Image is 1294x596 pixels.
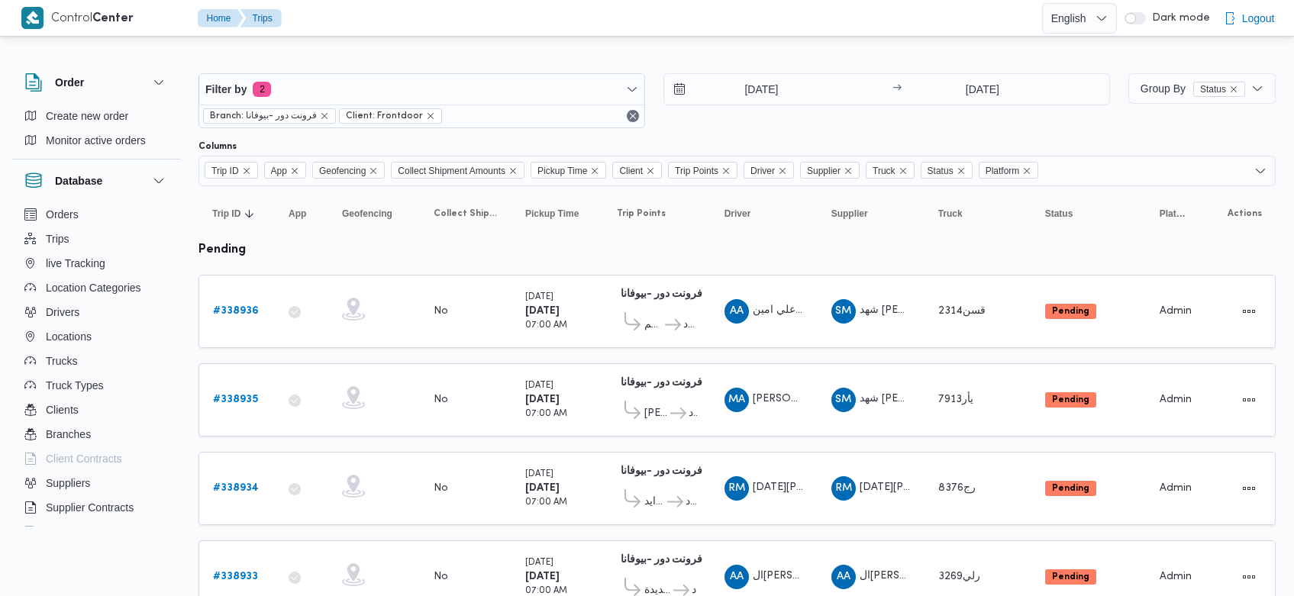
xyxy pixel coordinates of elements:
h3: Order [55,73,84,92]
span: Group By Status [1141,82,1245,95]
span: Client: Frontdoor [346,109,423,123]
button: Orders [18,202,174,227]
button: remove selected entity [426,111,435,121]
span: Admin [1160,572,1192,582]
span: Status [928,163,954,179]
div: Alsaid Ahmad Alsaid Ibrahem [831,565,856,589]
span: Truck [873,163,895,179]
span: Trip Points [675,163,718,179]
b: فرونت دور -بيوفانا [621,555,702,565]
button: Platform [1154,201,1192,226]
b: pending [198,244,246,256]
span: Trip Points [668,162,737,179]
button: Trips [18,227,174,251]
button: Remove [624,107,642,125]
span: Pending [1045,392,1096,408]
b: Pending [1052,572,1089,582]
button: Remove Driver from selection in this group [778,166,787,176]
span: Pending [1045,481,1096,496]
div: → [892,84,902,95]
span: Actions [1228,208,1262,220]
span: قسم المقطم [644,316,663,334]
button: Remove Truck from selection in this group [899,166,908,176]
b: Pending [1052,307,1089,316]
div: Mustfi Ahmad Said Mustfi [724,388,749,412]
span: Trips [46,230,69,248]
b: Pending [1052,395,1089,404]
span: فرونت دور مسطرد [686,493,697,511]
a: #338934 [213,479,259,498]
span: [DATE][PERSON_NAME] [753,482,873,492]
span: Admin [1160,395,1192,404]
span: Truck [866,162,915,179]
span: Status [921,162,973,179]
span: Create new order [46,107,128,125]
div: No [434,304,448,318]
button: Remove Client from selection in this group [646,166,655,176]
a: #338933 [213,568,258,586]
h3: Database [55,172,102,190]
span: Driver [744,162,794,179]
button: Clients [18,398,174,422]
span: Client [619,163,643,179]
b: # 338934 [213,483,259,493]
b: [DATE] [525,483,560,493]
div: No [434,393,448,407]
button: Supplier Contracts [18,495,174,520]
label: Columns [198,140,237,153]
span: Clients [46,401,79,419]
a: #338936 [213,302,259,321]
span: Client [612,162,662,179]
iframe: chat widget [15,535,64,581]
span: Branches [46,425,91,443]
span: Monitor active orders [46,131,146,150]
div: Rmdhan Muhammad Muhammad Abadalamunam [831,476,856,501]
button: Remove Trip Points from selection in this group [721,166,731,176]
span: [PERSON_NAME] [644,404,668,423]
span: Geofencing [342,208,392,220]
div: No [434,570,448,584]
small: [DATE] [525,293,553,301]
span: Trip ID; Sorted in descending order [212,208,240,220]
span: Client Contracts [46,449,122,468]
span: Client: Frontdoor [339,108,442,124]
button: Branches [18,422,174,446]
button: Remove Trip ID from selection in this group [242,166,251,176]
b: [DATE] [525,572,560,582]
span: Geofencing [319,163,366,179]
span: Status [1045,208,1073,220]
span: AA [730,299,744,324]
span: Pending [1045,569,1096,585]
span: Platform [979,162,1039,179]
span: قسم الشيخ زايد [644,493,665,511]
span: Supplier [807,163,841,179]
span: علي امين [PERSON_NAME] [753,305,886,315]
span: Dark mode [1146,12,1210,24]
span: App [271,163,287,179]
span: Collect Shipment Amounts [434,208,498,220]
span: Branch: فرونت دور -بيوفانا [203,108,336,124]
div: No [434,482,448,495]
span: 2 active filters [253,82,271,97]
b: فرونت دور -بيوفانا [621,466,702,476]
span: Drivers [46,303,79,321]
span: Location Categories [46,279,141,297]
span: Geofencing [312,162,385,179]
span: AA [837,565,850,589]
button: Remove Supplier from selection in this group [844,166,853,176]
button: Remove App from selection in this group [290,166,299,176]
span: SM [835,299,851,324]
span: ال[PERSON_NAME] [860,571,957,581]
button: Remove Collect Shipment Amounts from selection in this group [508,166,518,176]
b: [DATE] [525,306,560,316]
b: Pending [1052,484,1089,493]
span: [DATE][PERSON_NAME] [860,482,980,492]
button: Open list of options [1254,165,1267,177]
span: Supplier [800,162,860,179]
small: 07:00 AM [525,321,567,330]
button: Driver [718,201,810,226]
span: Orders [46,205,79,224]
small: 07:00 AM [525,410,567,418]
span: Platform [986,163,1020,179]
span: Locations [46,327,92,346]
